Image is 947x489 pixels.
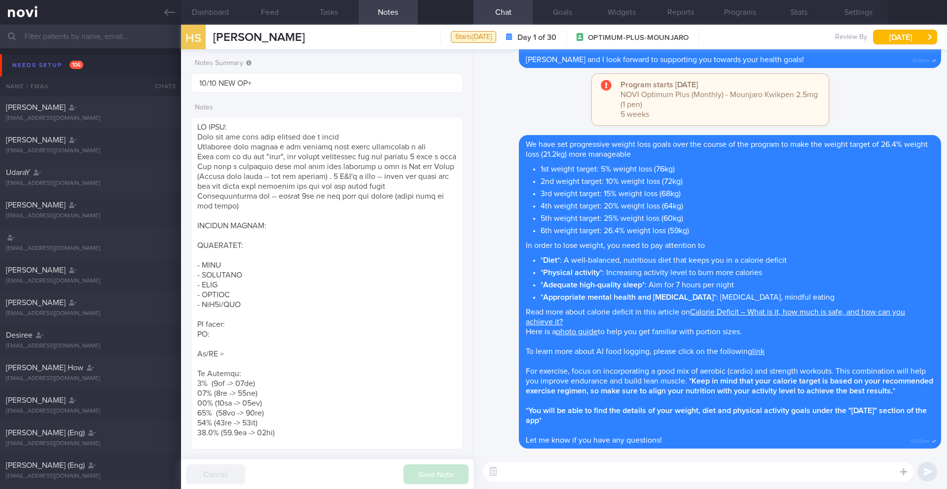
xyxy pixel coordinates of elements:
li: * *: A well-balanced, nutritious diet that keeps you in a calorie deficit [541,253,934,265]
div: [EMAIL_ADDRESS][DOMAIN_NAME] [6,408,175,415]
span: For exercise, focus on incorporating a good mix of aerobic (cardio) and strength workouts. This c... [526,367,933,395]
button: [DATE] [873,30,937,44]
li: * *: [MEDICAL_DATA], mindful eating [541,290,934,302]
a: link [752,348,765,355]
span: OPTIMUM-PLUS-MOUNJARO [588,33,689,43]
div: [EMAIL_ADDRESS][DOMAIN_NAME] [6,440,175,448]
li: 5th weight target: 25% weight loss (60kg) [541,211,934,223]
span: [PERSON_NAME] [6,201,66,209]
span: [PERSON_NAME] [6,266,66,274]
div: [EMAIL_ADDRESS][DOMAIN_NAME] [6,245,175,252]
span: [PERSON_NAME] (Eng) [6,461,85,469]
span: [PERSON_NAME] [6,396,66,404]
div: [EMAIL_ADDRESS][DOMAIN_NAME] [6,180,175,187]
span: 12:01pm [912,55,929,64]
div: Chats [142,76,181,96]
div: [EMAIL_ADDRESS][DOMAIN_NAME] [6,375,175,383]
span: 5 weeks [620,110,649,118]
span: [PERSON_NAME] [6,104,66,111]
strong: Keep in mind that your calorie target is based on your recommended exercise regimen, so make sure... [526,377,933,395]
div: HS [175,19,212,57]
li: 1st weight target: 5% weight loss (76kg) [541,162,934,174]
strong: You will be able to find the details of your weight, diet and physical activity goals under the "... [526,407,927,424]
strong: Physical activity [543,269,600,277]
div: [EMAIL_ADDRESS][DOMAIN_NAME] [6,310,175,317]
div: [EMAIL_ADDRESS][DOMAIN_NAME] [6,212,175,220]
span: 106 [70,61,83,69]
strong: Day 1 of 30 [517,33,556,42]
span: [PERSON_NAME] [6,299,66,307]
div: [EMAIL_ADDRESS][DOMAIN_NAME] [6,278,175,285]
strong: Appropriate mental health and [MEDICAL_DATA] [543,293,714,301]
span: Read more about calorie deficit in this article on [526,308,905,326]
span: NOVI Optimum Plus (Monthly) - Mounjaro Kwikpen 2.5mg (1 pen) [620,91,818,108]
li: 3rd weight target: 15% weight loss (68kg) [541,186,934,199]
span: We have set progressive weight loss goals over the course of the program to make the weight targe... [526,140,928,158]
div: [EMAIL_ADDRESS][DOMAIN_NAME] [6,343,175,350]
li: 4th weight target: 20% weight loss (64kg) [541,199,934,211]
div: [EMAIL_ADDRESS][DOMAIN_NAME] [6,115,175,122]
span: To learn more about AI food logging, please click on the following [526,348,765,355]
div: [EMAIL_ADDRESS][DOMAIN_NAME] [6,473,175,480]
div: Needs setup [10,59,86,72]
label: Notes [195,104,459,112]
li: * *: Increasing activity level to burn more calories [541,265,934,278]
span: UdaraY [6,169,30,176]
span: [PERSON_NAME] (Eng) [6,429,85,437]
span: [PERSON_NAME] How [6,364,83,372]
strong: Program starts [DATE] [620,81,698,89]
span: 12:55pm [911,435,929,445]
a: photo guide [556,328,598,336]
li: * *: Aim for 7 hours per night [541,278,934,290]
div: [EMAIL_ADDRESS][DOMAIN_NAME] [6,147,175,155]
span: In order to lose weight, you need to pay attention to [526,242,705,249]
strong: Diet [543,256,557,264]
a: Calorie Deficit – What is it, how much is safe, and how can you achieve it? [526,308,905,326]
li: 2nd weight target: 10% weight loss (72kg) [541,174,934,186]
strong: Adequate high-quality sleep [543,281,642,289]
span: [PERSON_NAME] [213,32,305,43]
span: Desiree [6,331,33,339]
span: [PERSON_NAME] [6,136,66,144]
span: [PERSON_NAME] and I look forward to supporting you towards your health goals! [526,56,804,64]
span: Here is a to help you get familiar with portion sizes. [526,328,742,336]
span: Review By [835,33,867,42]
span: Let me know if you have any questions! [526,436,662,444]
li: 6th weight target: 26.4% weight loss (59kg) [541,223,934,236]
div: Starts [DATE] [451,31,496,43]
label: Notes Summary [195,59,459,68]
